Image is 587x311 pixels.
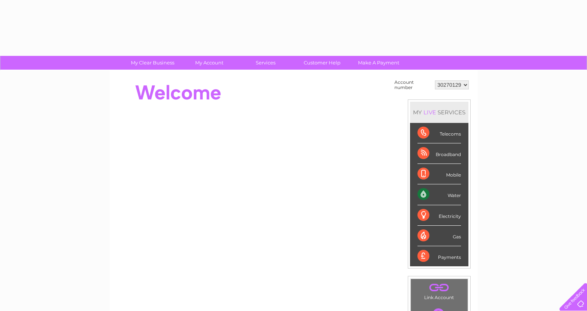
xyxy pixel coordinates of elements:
a: Services [235,56,296,70]
div: Gas [417,226,461,246]
td: Link Account [410,279,468,302]
div: Telecoms [417,123,461,143]
a: Customer Help [291,56,353,70]
div: MY SERVICES [410,102,468,123]
a: My Clear Business [122,56,183,70]
a: My Account [178,56,240,70]
div: Mobile [417,164,461,184]
div: Electricity [417,205,461,226]
td: Account number [393,78,433,92]
a: Make A Payment [348,56,409,70]
div: Water [417,184,461,205]
a: . [413,281,466,294]
div: Broadband [417,143,461,164]
div: LIVE [422,109,438,116]
div: Payments [417,246,461,266]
